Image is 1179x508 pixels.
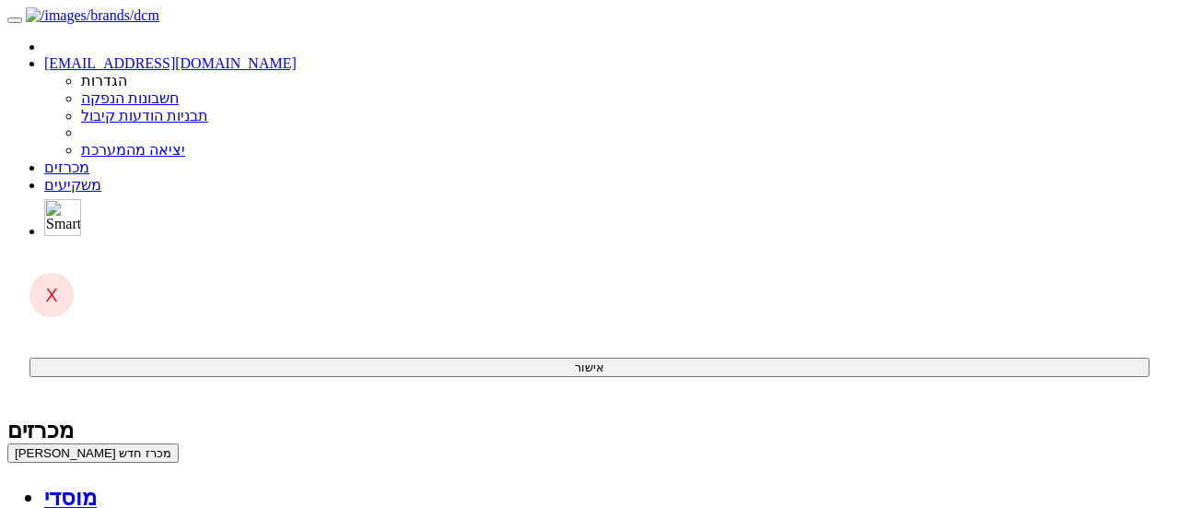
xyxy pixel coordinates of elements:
a: חשבונות הנפקה [81,90,179,106]
a: תבניות הודעות קיבול [81,108,208,124]
img: דיסקונט קפיטל חיתום בע"מ [26,7,159,24]
a: משקיעים [44,177,101,193]
a: יציאה מהמערכת [81,142,185,158]
li: הגדרות [81,72,1172,89]
a: [EMAIL_ADDRESS][DOMAIN_NAME] [44,55,297,71]
div: מכרזים [7,418,1172,443]
span: X [45,284,58,306]
img: סמארטבול - מערכת לניהול הנפקות [44,199,81,236]
button: [PERSON_NAME] מכרז חדש [7,443,179,463]
button: אישור [29,358,1150,377]
a: מכרזים [44,159,89,175]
